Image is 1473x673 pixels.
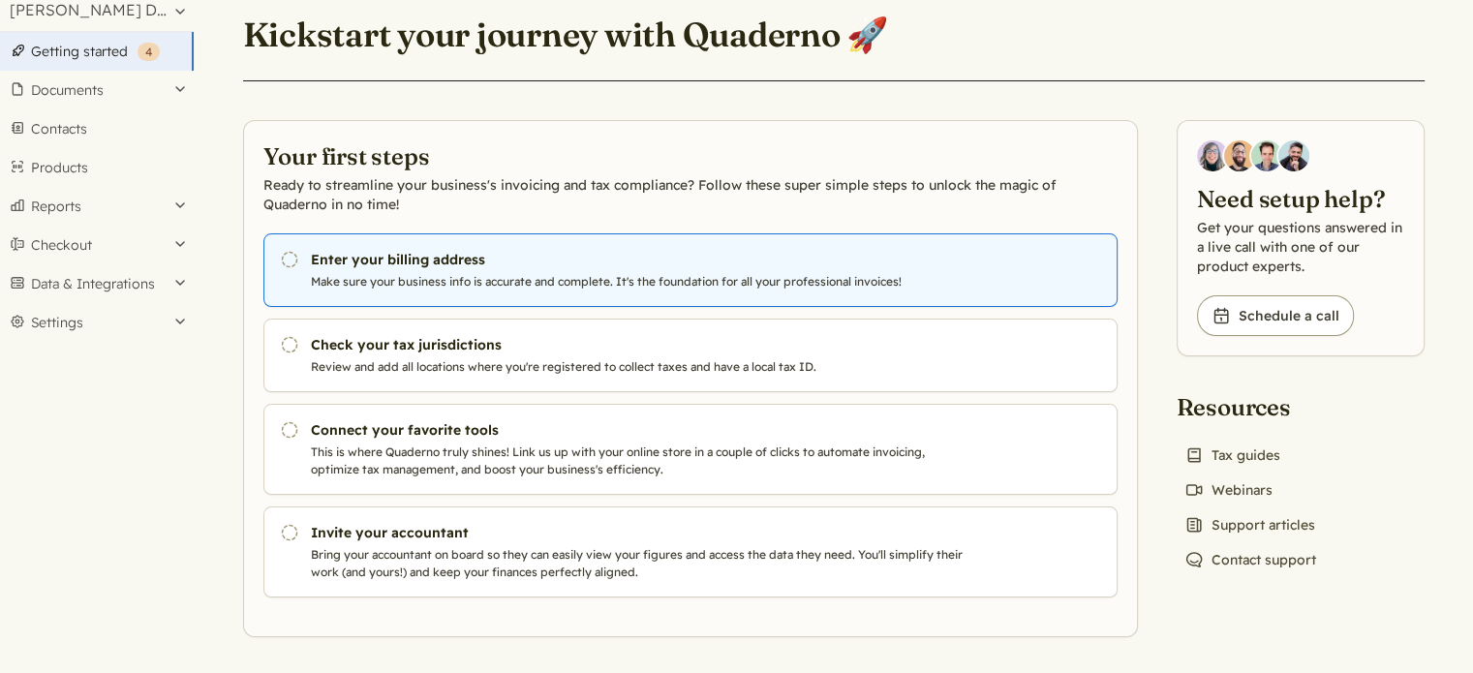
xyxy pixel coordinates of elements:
h1: Kickstart your journey with Quaderno 🚀 [243,14,889,56]
a: Check your tax jurisdictions Review and add all locations where you're registered to collect taxe... [263,319,1118,392]
a: Enter your billing address Make sure your business info is accurate and complete. It's the founda... [263,233,1118,307]
p: Review and add all locations where you're registered to collect taxes and have a local tax ID. [311,358,971,376]
a: Contact support [1177,546,1324,573]
a: Connect your favorite tools This is where Quaderno truly shines! Link us up with your online stor... [263,404,1118,495]
a: Support articles [1177,511,1323,538]
h3: Invite your accountant [311,523,971,542]
p: Ready to streamline your business's invoicing and tax compliance? Follow these super simple steps... [263,175,1118,214]
h3: Enter your billing address [311,250,971,269]
a: Webinars [1177,476,1280,504]
img: Diana Carrasco, Account Executive at Quaderno [1197,140,1228,171]
a: Schedule a call [1197,295,1354,336]
a: Tax guides [1177,442,1288,469]
h3: Connect your favorite tools [311,420,971,440]
p: Make sure your business info is accurate and complete. It's the foundation for all your professio... [311,273,971,291]
a: Invite your accountant Bring your accountant on board so they can easily view your figures and ac... [263,506,1118,597]
h2: Your first steps [263,140,1118,171]
h2: Resources [1177,391,1324,422]
p: Bring your accountant on board so they can easily view your figures and access the data they need... [311,546,971,581]
h3: Check your tax jurisdictions [311,335,971,354]
img: Jairo Fumero, Account Executive at Quaderno [1224,140,1255,171]
p: This is where Quaderno truly shines! Link us up with your online store in a couple of clicks to a... [311,444,971,478]
h2: Need setup help? [1197,183,1404,214]
img: Ivo Oltmans, Business Developer at Quaderno [1251,140,1282,171]
span: 4 [145,45,152,59]
p: Get your questions answered in a live call with one of our product experts. [1197,218,1404,276]
img: Javier Rubio, DevRel at Quaderno [1278,140,1309,171]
